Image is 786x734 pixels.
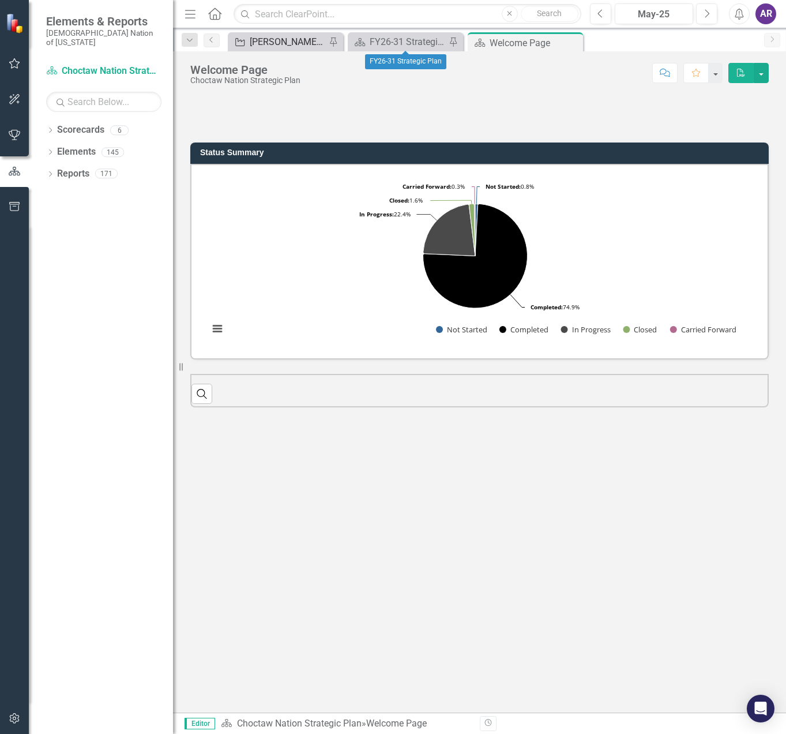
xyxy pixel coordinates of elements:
[447,95,513,108] img: Image Update
[521,6,578,22] button: Search
[57,145,96,159] a: Elements
[359,210,394,218] tspan: In Progress:
[475,204,478,256] path: Not Started, 3.
[615,3,693,24] button: May-25
[490,36,580,50] div: Welcome Page
[231,35,326,49] a: [PERSON_NAME] SO's
[389,196,423,204] text: 1.6%
[370,35,446,49] div: FY26-31 Strategic Plan
[200,148,763,157] h3: Status Summary
[46,28,161,47] small: [DEMOGRAPHIC_DATA] Nation of [US_STATE]
[469,204,475,256] path: Closed, 6.
[46,14,161,28] span: Elements & Reports
[486,182,521,190] tspan: Not Started:
[46,65,161,78] a: Choctaw Nation Strategic Plan
[250,35,326,49] div: [PERSON_NAME] SO's
[365,54,446,69] div: FY26-31 Strategic Plan
[619,8,689,21] div: May-25
[46,92,161,112] input: Search Below...
[755,3,776,24] button: AR
[351,35,446,49] a: FY26-31 Strategic Plan
[747,695,774,722] div: Open Intercom Messenger
[209,321,225,337] button: View chart menu, Chart
[234,4,581,24] input: Search ClearPoint...
[190,63,300,76] div: Welcome Page
[389,196,409,204] tspan: Closed:
[486,182,534,190] text: 0.8%
[190,76,300,85] div: Choctaw Nation Strategic Plan
[403,182,465,190] text: 0.3%
[366,718,427,729] div: Welcome Page
[95,169,118,179] div: 171
[531,303,580,311] text: 74.9%
[537,9,562,18] span: Search
[101,147,124,157] div: 145
[403,182,452,190] tspan: Carried Forward:
[423,204,528,309] path: Completed, 274.
[359,210,411,218] text: 22.4%
[436,324,487,335] button: Show Not Started
[203,174,747,347] svg: Interactive chart
[237,718,362,729] a: Choctaw Nation Strategic Plan
[423,204,475,256] path: In Progress, 82.
[221,717,471,731] div: »
[110,125,129,135] div: 6
[6,13,27,33] img: ClearPoint Strategy
[57,123,104,137] a: Scorecards
[623,324,657,335] button: Show Closed
[185,718,215,729] span: Editor
[499,324,548,335] button: Show Completed
[561,324,611,335] button: Show In Progress
[474,204,475,256] path: Carried Forward, 1.
[57,167,89,181] a: Reports
[531,303,563,311] tspan: Completed:
[670,324,737,335] button: Show Carried Forward
[203,174,756,347] div: Chart. Highcharts interactive chart.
